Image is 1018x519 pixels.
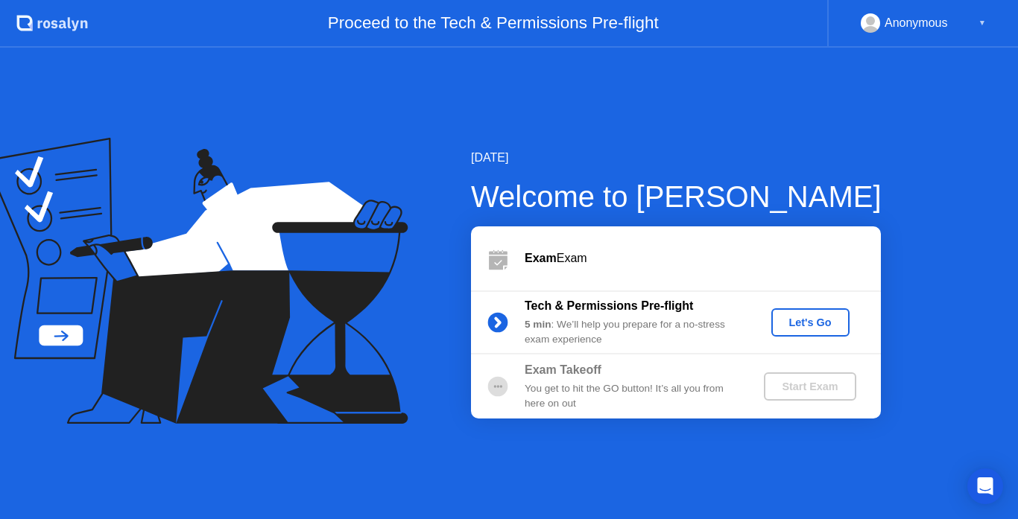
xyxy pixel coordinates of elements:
[471,174,882,219] div: Welcome to [PERSON_NAME]
[967,468,1003,504] div: Open Intercom Messenger
[525,249,881,267] div: Exam
[471,149,882,167] div: [DATE]
[525,363,601,376] b: Exam Takeoff
[525,299,693,312] b: Tech & Permissions Pre-flight
[771,308,850,337] button: Let's Go
[525,317,739,348] div: : We’ll help you prepare for a no-stress exam experience
[777,316,844,328] div: Let's Go
[770,381,850,392] div: Start Exam
[764,372,856,401] button: Start Exam
[885,13,948,33] div: Anonymous
[525,252,557,264] b: Exam
[525,381,739,412] div: You get to hit the GO button! It’s all you from here on out
[979,13,986,33] div: ▼
[525,319,551,330] b: 5 min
